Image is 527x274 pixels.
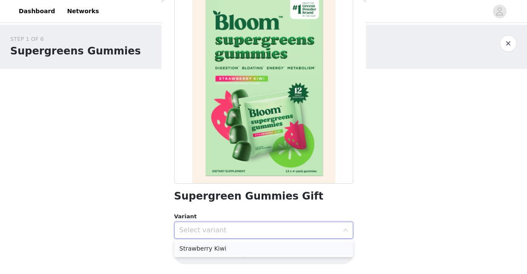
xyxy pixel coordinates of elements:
a: Networks [62,2,104,21]
h1: Supergreens Gummies [10,43,141,59]
i: icon: down [343,228,348,234]
div: Select variant [179,226,339,234]
a: Dashboard [14,2,60,21]
li: Strawberry Kiwi [174,242,353,255]
div: avatar [495,5,504,18]
div: STEP 1 OF 6 [10,35,141,43]
div: Variant [174,212,353,221]
h1: Supergreen Gummies Gift [174,191,323,202]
